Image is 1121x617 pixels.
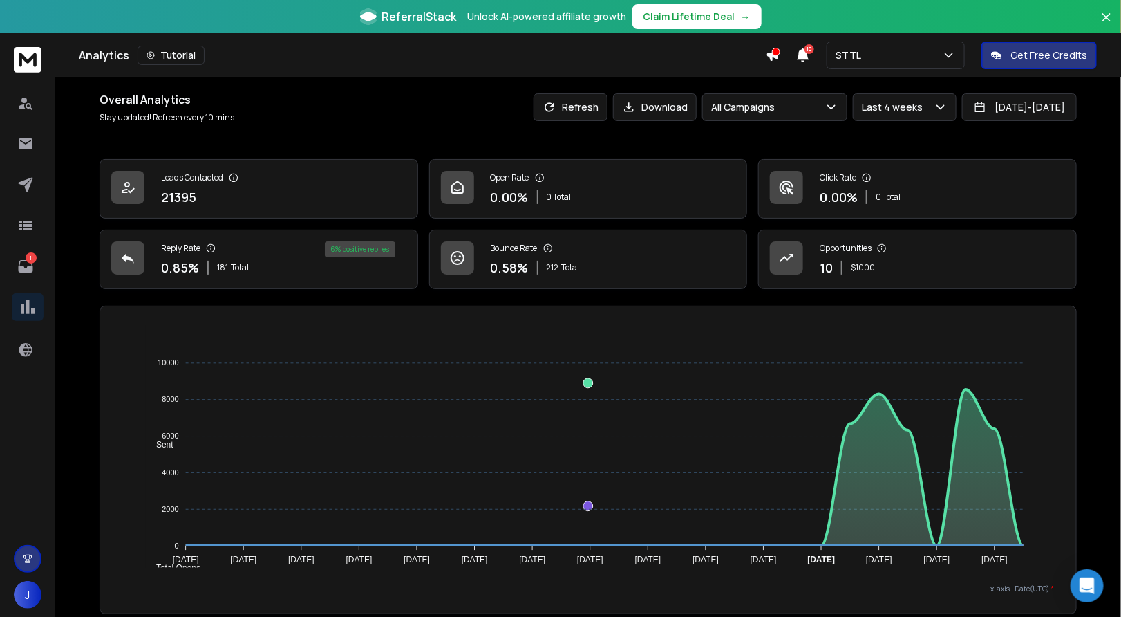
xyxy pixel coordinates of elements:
[288,555,314,565] tspan: [DATE]
[162,396,178,404] tspan: 8000
[632,4,762,29] button: Claim Lifetime Deal→
[14,581,41,609] button: J
[173,555,199,565] tspan: [DATE]
[862,100,928,114] p: Last 4 weeks
[217,262,228,273] span: 181
[534,93,607,121] button: Refresh
[26,252,37,264] p: 1
[162,468,178,477] tspan: 4000
[547,192,572,203] p: 0 Total
[562,262,580,273] span: Total
[808,555,836,565] tspan: [DATE]
[641,100,688,114] p: Download
[468,10,627,24] p: Unlock AI-powered affiliate growth
[820,243,872,254] p: Opportunities
[230,555,256,565] tspan: [DATE]
[429,230,748,289] a: Bounce Rate0.58%212Total
[1010,48,1087,62] p: Get Free Credits
[613,93,697,121] button: Download
[158,359,179,367] tspan: 10000
[804,44,814,54] span: 10
[836,48,867,62] p: STTL
[174,542,178,550] tspan: 0
[462,555,488,565] tspan: [DATE]
[741,10,751,24] span: →
[79,46,766,65] div: Analytics
[1071,569,1104,602] div: Open Intercom Messenger
[161,243,200,254] p: Reply Rate
[851,262,875,273] p: $ 1000
[404,555,430,565] tspan: [DATE]
[429,159,748,219] a: Open Rate0.00%0 Total
[161,187,196,207] p: 21395
[751,555,777,565] tspan: [DATE]
[562,100,599,114] p: Refresh
[162,432,178,440] tspan: 6000
[820,172,856,183] p: Click Rate
[122,584,1054,594] p: x-axis : Date(UTC)
[346,555,372,565] tspan: [DATE]
[491,243,538,254] p: Bounce Rate
[866,555,892,565] tspan: [DATE]
[519,555,545,565] tspan: [DATE]
[982,555,1008,565] tspan: [DATE]
[758,159,1077,219] a: Click Rate0.00%0 Total
[491,258,529,277] p: 0.58 %
[693,555,719,565] tspan: [DATE]
[1098,8,1115,42] button: Close banner
[981,42,1097,69] button: Get Free Credits
[146,563,200,573] span: Total Opens
[100,230,418,289] a: Reply Rate0.85%181Total6% positive replies
[138,46,205,65] button: Tutorial
[635,555,661,565] tspan: [DATE]
[876,192,901,203] p: 0 Total
[325,241,395,257] div: 6 % positive replies
[12,252,39,280] a: 1
[161,258,199,277] p: 0.85 %
[924,555,950,565] tspan: [DATE]
[758,230,1077,289] a: Opportunities10$1000
[820,187,858,207] p: 0.00 %
[577,555,603,565] tspan: [DATE]
[100,91,236,108] h1: Overall Analytics
[547,262,559,273] span: 212
[161,172,223,183] p: Leads Contacted
[962,93,1077,121] button: [DATE]-[DATE]
[162,505,178,513] tspan: 2000
[491,187,529,207] p: 0.00 %
[382,8,457,25] span: ReferralStack
[100,112,236,123] p: Stay updated! Refresh every 10 mins.
[820,258,833,277] p: 10
[100,159,418,219] a: Leads Contacted21395
[711,100,780,114] p: All Campaigns
[491,172,529,183] p: Open Rate
[231,262,249,273] span: Total
[146,440,173,450] span: Sent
